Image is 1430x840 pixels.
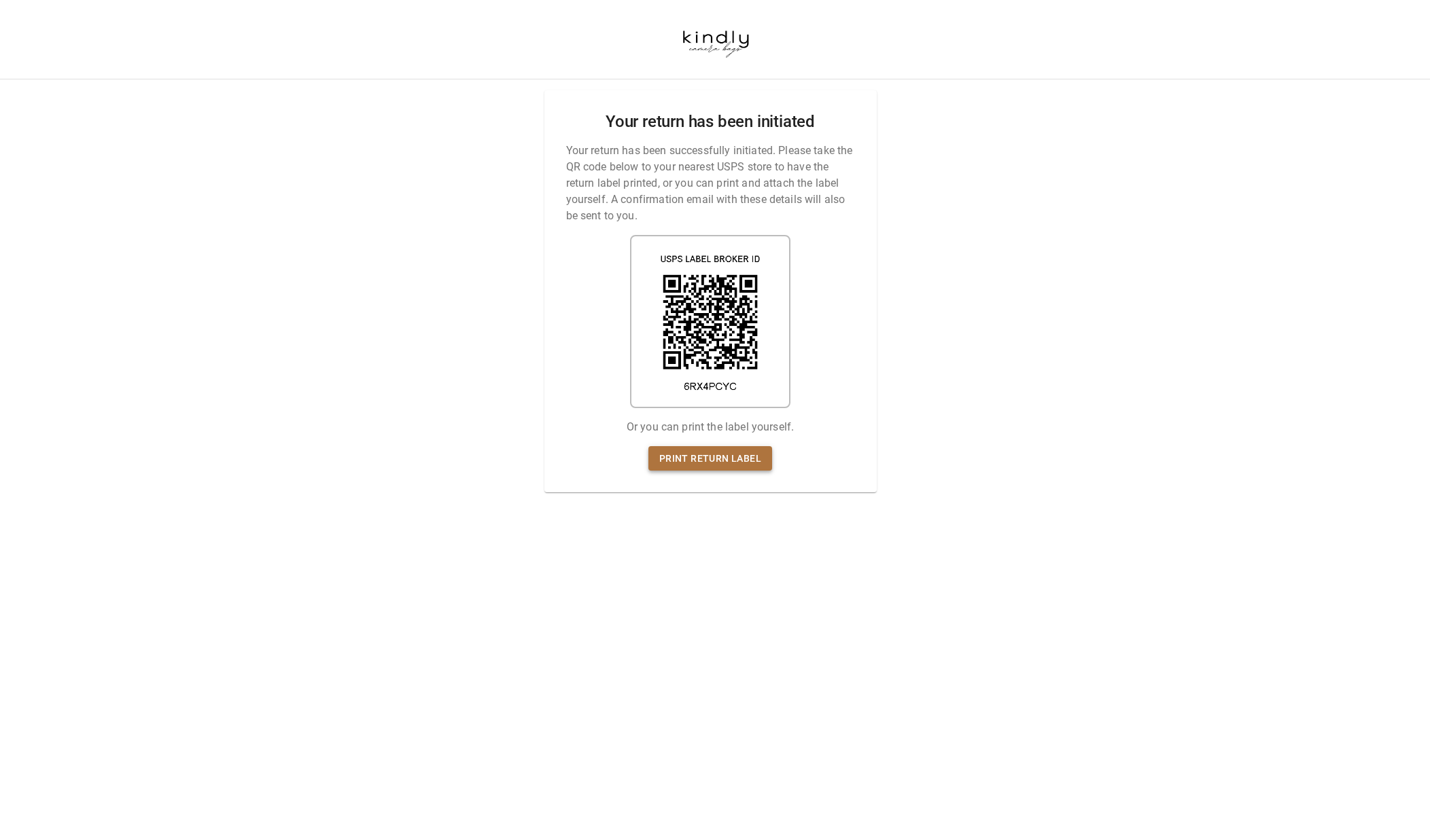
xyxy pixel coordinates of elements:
p: Or you can print the label yourself. [627,419,794,435]
h2: Your return has been initiated [606,112,815,132]
p: Your return has been successfully initiated. Please take the QR code below to your nearest USPS s... [566,143,855,224]
img: shipping label qr code [630,235,790,408]
img: kindlycamerabags.myshopify.com-b37650f6-6cf4-42a0-a808-989f93ebecdf [663,10,767,69]
a: Print return label [648,446,772,471]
